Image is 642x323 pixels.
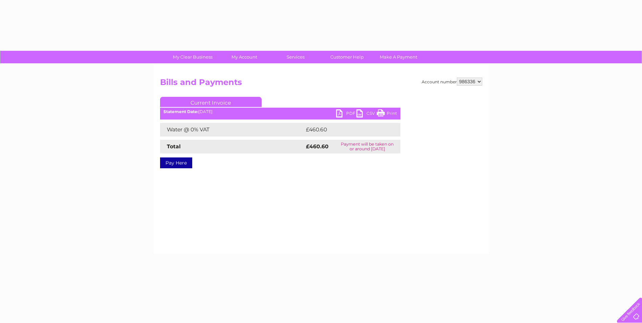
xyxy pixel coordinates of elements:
[160,109,400,114] div: [DATE]
[377,109,397,119] a: Print
[356,109,377,119] a: CSV
[371,51,426,63] a: Make A Payment
[216,51,272,63] a: My Account
[306,143,329,150] strong: £460.60
[160,123,304,136] td: Water @ 0% VAT
[167,143,181,150] strong: Total
[336,109,356,119] a: PDF
[160,78,482,90] h2: Bills and Payments
[304,123,389,136] td: £460.60
[319,51,375,63] a: Customer Help
[268,51,324,63] a: Services
[160,157,192,168] a: Pay Here
[160,97,262,107] a: Current Invoice
[422,78,482,86] div: Account number
[334,140,400,153] td: Payment will be taken on or around [DATE]
[165,51,221,63] a: My Clear Business
[163,109,198,114] b: Statement Date:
